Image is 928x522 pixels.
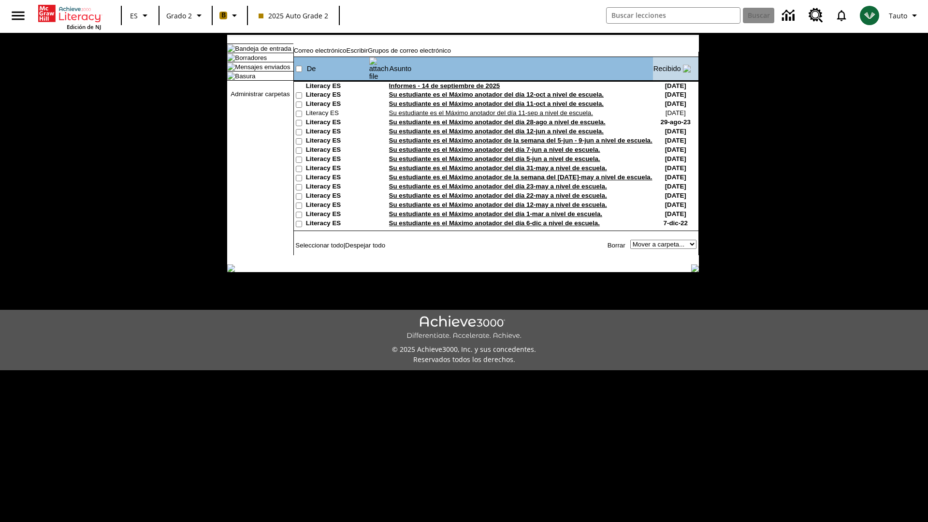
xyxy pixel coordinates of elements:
[306,128,369,137] td: Literacy ES
[306,183,369,192] td: Literacy ES
[306,91,369,100] td: Literacy ES
[803,2,829,29] a: Centro de recursos, Se abrirá en una pestaña nueva.
[665,155,686,162] nobr: [DATE]
[4,1,32,30] button: Abrir el menú lateral
[829,3,854,28] a: Notificaciones
[665,128,686,135] nobr: [DATE]
[166,11,192,21] span: Grado 2
[406,316,522,340] img: Achieve3000 Differentiate Accelerate Achieve
[665,164,686,172] nobr: [DATE]
[683,65,691,72] img: arrow_down.gif
[389,146,600,153] a: Su estudiante es el Máximo anotador del día 7-jun a nivel de escuela.
[306,219,369,229] td: Literacy ES
[216,7,244,24] button: Boost El color de la clase es anaranjado claro. Cambiar el color de la clase.
[306,118,369,128] td: Literacy ES
[347,47,368,54] a: Escribir
[227,72,235,80] img: folder_icon.gif
[368,47,451,54] a: Grupos de correo electrónico
[389,201,607,208] a: Su estudiante es el Máximo anotador del día 12-may a nivel de escuela.
[369,57,389,80] img: attach file
[227,63,235,71] img: folder_icon.gif
[665,210,686,217] nobr: [DATE]
[885,7,924,24] button: Perfil/Configuración
[389,174,652,181] a: Su estudiante es el Máximo anotador de la semana del [DATE]-may a nivel de escuela.
[854,3,885,28] button: Escoja un nuevo avatar
[389,192,607,199] a: Su estudiante es el Máximo anotador del día 22-may a nivel de escuela.
[691,264,699,272] img: table_footer_right.gif
[390,65,412,72] a: Asunto
[389,183,607,190] a: Su estudiante es el Máximo anotador del día 23-may a nivel de escuela.
[665,183,686,190] nobr: [DATE]
[776,2,803,29] a: Centro de información
[38,3,101,30] div: Portada
[665,192,686,199] nobr: [DATE]
[389,91,604,98] a: Su estudiante es el Máximo anotador del día 12-oct a nivel de escuela.
[389,128,604,135] a: Su estudiante es el Máximo anotador del día 12-jun a nivel de escuela.
[665,91,686,98] nobr: [DATE]
[306,137,369,146] td: Literacy ES
[661,118,691,126] nobr: 29-ago-23
[306,82,369,91] td: Literacy ES
[293,255,699,256] img: black_spacer.gif
[665,82,686,89] nobr: [DATE]
[221,9,226,21] span: B
[306,210,369,219] td: Literacy ES
[130,11,138,21] span: ES
[389,210,602,217] a: Su estudiante es el Máximo anotador del día 1-mar a nivel de escuela.
[608,242,625,249] a: Borrar
[665,137,686,144] nobr: [DATE]
[860,6,879,25] img: avatar image
[389,164,607,172] a: Su estudiante es el Máximo anotador del día 31-may a nivel de escuela.
[664,219,688,227] nobr: 7-dic-22
[227,54,235,61] img: folder_icon.gif
[306,146,369,155] td: Literacy ES
[307,65,316,72] a: De
[67,23,101,30] span: Edición de NJ
[306,155,369,164] td: Literacy ES
[666,109,686,116] nobr: [DATE]
[235,63,290,71] a: Mensajes enviados
[235,45,291,52] a: Bandeja de entrada
[235,72,255,80] a: Basura
[345,242,385,249] a: Despejar todo
[389,100,604,107] a: Su estudiante es el Máximo anotador del día 11-oct a nivel de escuela.
[295,242,343,249] a: Seleccionar todo
[227,264,235,272] img: table_footer_left.gif
[665,100,686,107] nobr: [DATE]
[306,164,369,174] td: Literacy ES
[294,47,347,54] a: Correo electrónico
[306,201,369,210] td: Literacy ES
[125,7,156,24] button: Lenguaje: ES, Selecciona un idioma
[235,54,267,61] a: Borradores
[259,11,328,21] span: 2025 Auto Grade 2
[665,146,686,153] nobr: [DATE]
[389,82,500,89] a: Informes - 14 de septiembre de 2025
[306,109,369,118] td: Literacy ES
[607,8,740,23] input: Buscar campo
[665,201,686,208] nobr: [DATE]
[653,65,681,72] a: Recibido
[306,192,369,201] td: Literacy ES
[231,90,290,98] a: Administrar carpetas
[306,100,369,109] td: Literacy ES
[665,174,686,181] nobr: [DATE]
[306,174,369,183] td: Literacy ES
[389,137,652,144] a: Su estudiante es el Máximo anotador de la semana del 5-jun - 9-jun a nivel de escuela.
[389,118,606,126] a: Su estudiante es el Máximo anotador del día 28-ago a nivel de escuela.
[294,240,412,250] td: |
[162,7,209,24] button: Grado: Grado 2, Elige un grado
[227,44,235,52] img: folder_icon_pick.gif
[389,155,600,162] a: Su estudiante es el Máximo anotador del día 5-jun a nivel de escuela.
[389,109,593,116] a: Su estudiante es el Máximo anotador del día 11-sep a nivel de escuela.
[389,219,600,227] a: Su estudiante es el Máximo anotador del día 6-dic a nivel de escuela.
[889,11,907,21] span: Tauto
